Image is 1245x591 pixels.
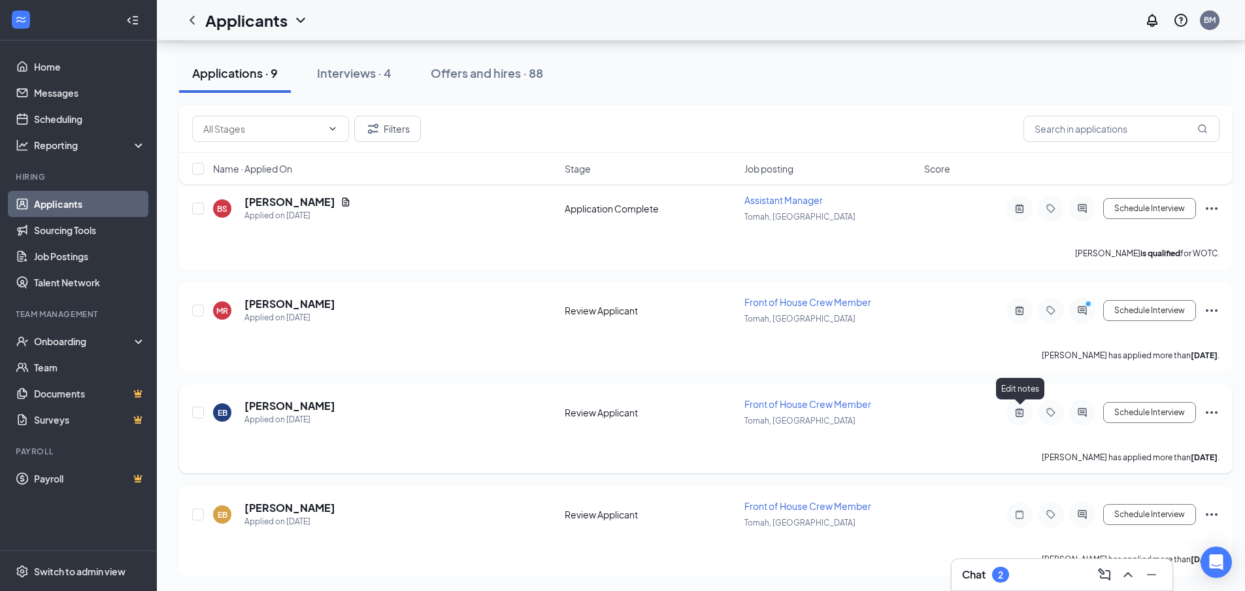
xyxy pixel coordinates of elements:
[205,9,288,31] h1: Applicants
[16,139,29,152] svg: Analysis
[1075,248,1220,259] p: [PERSON_NAME] for WOTC.
[1204,507,1220,522] svg: Ellipses
[1074,407,1090,418] svg: ActiveChat
[16,335,29,348] svg: UserCheck
[327,124,338,134] svg: ChevronDown
[924,162,950,175] span: Score
[293,12,308,28] svg: ChevronDown
[744,314,855,324] span: Tomah, [GEOGRAPHIC_DATA]
[1204,405,1220,420] svg: Ellipses
[996,378,1044,399] div: Edit notes
[1120,567,1136,583] svg: ChevronUp
[34,106,146,132] a: Scheduling
[203,122,322,136] input: All Stages
[431,65,543,81] div: Offers and hires · 88
[1197,124,1208,134] svg: MagnifyingGlass
[1141,564,1162,585] button: Minimize
[1140,248,1180,258] b: is qualified
[1204,14,1216,25] div: BM
[16,446,143,457] div: Payroll
[317,65,391,81] div: Interviews · 4
[1144,12,1160,28] svg: Notifications
[1012,203,1027,214] svg: ActiveNote
[216,305,228,316] div: MR
[217,203,227,214] div: BS
[1012,305,1027,316] svg: ActiveNote
[16,171,143,182] div: Hiring
[565,202,737,215] div: Application Complete
[34,465,146,492] a: PayrollCrown
[16,565,29,578] svg: Settings
[744,212,855,222] span: Tomah, [GEOGRAPHIC_DATA]
[1191,350,1218,360] b: [DATE]
[565,304,737,317] div: Review Applicant
[1097,567,1112,583] svg: ComposeMessage
[14,13,27,26] svg: WorkstreamLogo
[1103,198,1196,219] button: Schedule Interview
[244,515,335,528] div: Applied on [DATE]
[565,162,591,175] span: Stage
[184,12,200,28] svg: ChevronLeft
[34,269,146,295] a: Talent Network
[34,407,146,433] a: SurveysCrown
[1042,554,1220,565] p: [PERSON_NAME] has applied more than .
[744,518,855,528] span: Tomah, [GEOGRAPHIC_DATA]
[34,217,146,243] a: Sourcing Tools
[244,311,335,324] div: Applied on [DATE]
[34,80,146,106] a: Messages
[34,354,146,380] a: Team
[1103,300,1196,321] button: Schedule Interview
[213,162,292,175] span: Name · Applied On
[744,194,823,206] span: Assistant Manager
[1074,203,1090,214] svg: ActiveChat
[1012,509,1027,520] svg: Note
[1042,452,1220,463] p: [PERSON_NAME] has applied more than .
[1043,203,1059,214] svg: Tag
[1204,303,1220,318] svg: Ellipses
[34,335,135,348] div: Onboarding
[365,121,381,137] svg: Filter
[340,197,351,207] svg: Document
[218,509,227,520] div: EB
[1082,300,1098,311] svg: PrimaryDot
[244,209,351,222] div: Applied on [DATE]
[34,191,146,217] a: Applicants
[34,565,125,578] div: Switch to admin view
[1042,350,1220,361] p: [PERSON_NAME] has applied more than .
[1201,547,1232,578] div: Open Intercom Messenger
[126,14,139,27] svg: Collapse
[16,309,143,320] div: Team Management
[998,569,1003,581] div: 2
[34,243,146,269] a: Job Postings
[218,407,227,418] div: EB
[1074,305,1090,316] svg: ActiveChat
[1074,509,1090,520] svg: ActiveChat
[244,413,335,426] div: Applied on [DATE]
[744,500,871,512] span: Front of House Crew Member
[1191,452,1218,462] b: [DATE]
[192,65,278,81] div: Applications · 9
[744,162,793,175] span: Job posting
[244,297,335,311] h5: [PERSON_NAME]
[1012,407,1027,418] svg: ActiveNote
[1191,554,1218,564] b: [DATE]
[744,398,871,410] span: Front of House Crew Member
[962,567,986,582] h3: Chat
[1043,305,1059,316] svg: Tag
[744,296,871,308] span: Front of House Crew Member
[565,508,737,521] div: Review Applicant
[565,406,737,419] div: Review Applicant
[244,195,335,209] h5: [PERSON_NAME]
[1103,504,1196,525] button: Schedule Interview
[354,116,421,142] button: Filter Filters
[1043,407,1059,418] svg: Tag
[1043,509,1059,520] svg: Tag
[244,399,335,413] h5: [PERSON_NAME]
[244,501,335,515] h5: [PERSON_NAME]
[744,416,855,426] span: Tomah, [GEOGRAPHIC_DATA]
[1144,567,1159,583] svg: Minimize
[1118,564,1138,585] button: ChevronUp
[34,380,146,407] a: DocumentsCrown
[1094,564,1115,585] button: ComposeMessage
